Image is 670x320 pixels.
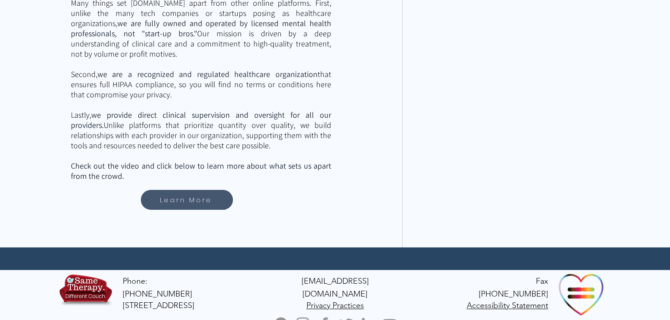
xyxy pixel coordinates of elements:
[402,31,575,155] div: Video Player
[306,301,364,310] span: Privacy Practices
[160,195,213,205] span: Learn More
[71,110,331,130] span: we provide direct clinical supervision and oversight for all our providers.
[71,161,331,181] span: Check out the video and click below to learn more about what sets us apart from the crowd.
[58,273,114,312] img: TBH.US
[123,276,192,299] a: Phone: [PHONE_NUMBER]
[123,301,194,310] span: [STREET_ADDRESS]
[97,69,318,79] span: we are a recognized and regulated healthcare organization
[467,301,548,310] span: Accessibility Statement
[71,110,331,150] span: Lastly, Unlike platforms that prioritize quantity over quality, we build relationships with each ...
[302,276,369,299] span: [EMAIL_ADDRESS][DOMAIN_NAME]
[306,300,364,310] a: Privacy Practices
[71,18,331,39] span: we are fully owned and operated by licensed mental health professionals, not "start-up bros."
[558,270,605,318] img: Ally Organization
[467,300,548,310] a: Accessibility Statement
[302,276,369,299] a: [EMAIL_ADDRESS][DOMAIN_NAME]
[141,190,233,210] a: Learn More
[402,31,575,155] iframe: The Difference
